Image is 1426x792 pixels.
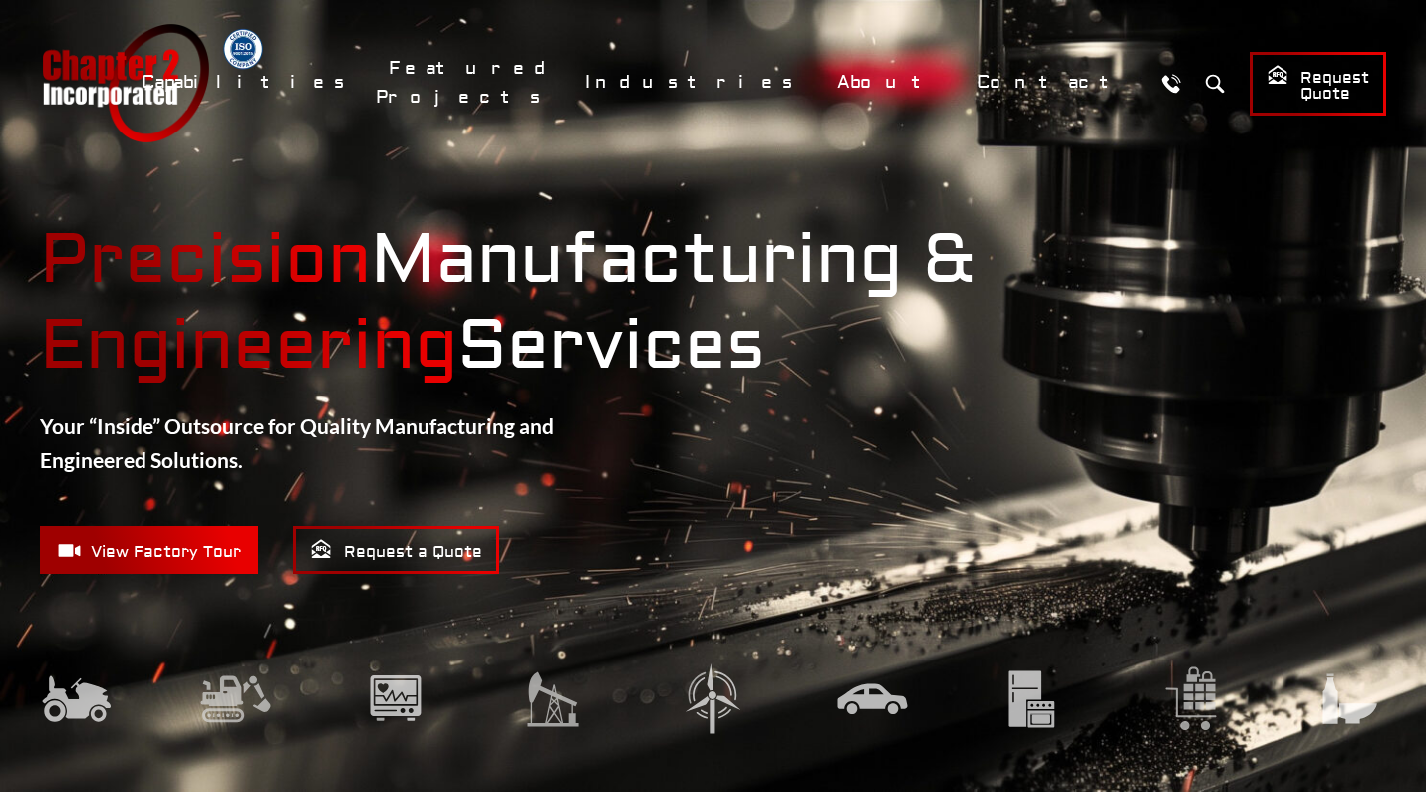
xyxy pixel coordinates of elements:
button: Search [1196,65,1233,102]
strong: Manufacturing & Services [40,218,1386,390]
a: Capabilities [129,61,366,104]
a: Request a Quote [293,526,499,574]
span: Request a Quote [310,538,482,563]
a: Call Us [1152,65,1189,102]
mark: Precision [40,218,371,303]
a: Featured Projects [376,47,562,119]
a: Industries [572,61,814,104]
a: About [824,61,954,104]
a: Chapter 2 Incorporated [40,24,209,142]
strong: Your “Inside” Outsource for Quality Manufacturing and Engineered Solutions. [40,413,554,472]
span: Request Quote [1267,64,1369,105]
span: View Factory Tour [57,538,241,563]
a: Request Quote [1250,52,1386,116]
mark: Engineering [40,304,457,389]
a: View Factory Tour [40,526,258,574]
a: Contact [964,61,1142,104]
